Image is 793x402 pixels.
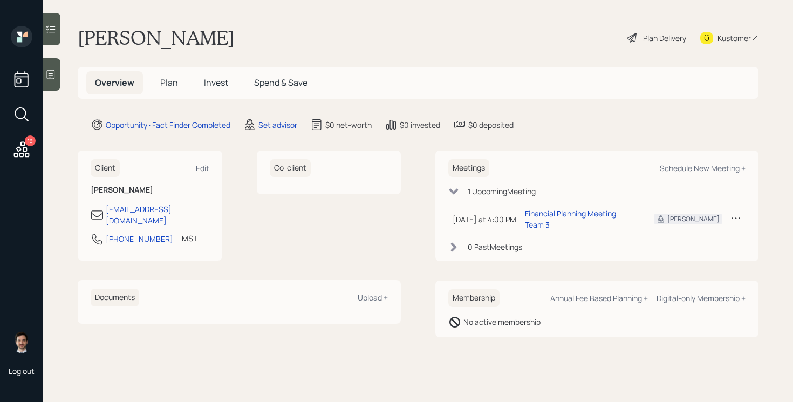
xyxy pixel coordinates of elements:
[11,331,32,353] img: jonah-coleman-headshot.png
[254,77,307,88] span: Spend & Save
[717,32,751,44] div: Kustomer
[660,163,746,173] div: Schedule New Meeting +
[325,119,372,131] div: $0 net-worth
[160,77,178,88] span: Plan
[400,119,440,131] div: $0 invested
[106,203,209,226] div: [EMAIL_ADDRESS][DOMAIN_NAME]
[453,214,516,225] div: [DATE] at 4:00 PM
[204,77,228,88] span: Invest
[468,119,514,131] div: $0 deposited
[448,159,489,177] h6: Meetings
[468,186,536,197] div: 1 Upcoming Meeting
[643,32,686,44] div: Plan Delivery
[667,214,720,224] div: [PERSON_NAME]
[9,366,35,376] div: Log out
[106,119,230,131] div: Opportunity · Fact Finder Completed
[657,293,746,303] div: Digital-only Membership +
[182,233,197,244] div: MST
[525,208,637,230] div: Financial Planning Meeting - Team 3
[91,289,139,306] h6: Documents
[25,135,36,146] div: 13
[550,293,648,303] div: Annual Fee Based Planning +
[468,241,522,253] div: 0 Past Meeting s
[448,289,500,307] h6: Membership
[106,233,173,244] div: [PHONE_NUMBER]
[270,159,311,177] h6: Co-client
[463,316,541,328] div: No active membership
[196,163,209,173] div: Edit
[78,26,235,50] h1: [PERSON_NAME]
[258,119,297,131] div: Set advisor
[91,159,120,177] h6: Client
[95,77,134,88] span: Overview
[91,186,209,195] h6: [PERSON_NAME]
[358,292,388,303] div: Upload +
